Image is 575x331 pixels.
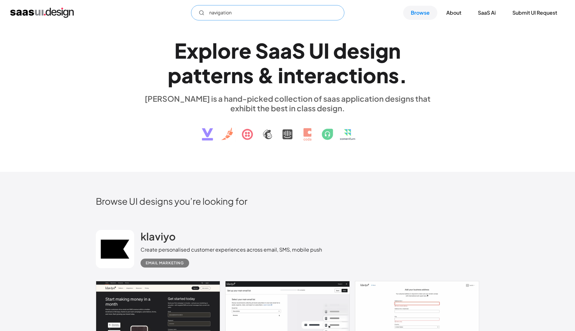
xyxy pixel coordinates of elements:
[223,63,231,87] div: r
[309,38,324,63] div: U
[239,38,251,63] div: e
[174,38,187,63] div: E
[96,195,479,207] h2: Browse UI designs you’re looking for
[324,38,329,63] div: I
[439,6,469,20] a: About
[255,38,268,63] div: S
[191,5,344,20] form: Email Form
[268,38,280,63] div: a
[231,63,243,87] div: n
[146,259,184,267] div: Email Marketing
[403,6,437,20] a: Browse
[168,63,181,87] div: p
[141,38,434,87] h1: Explore SaaS UI design patterns & interactions.
[317,63,325,87] div: r
[141,230,176,243] h2: klaviyo
[347,38,359,63] div: e
[181,63,193,87] div: a
[375,38,388,63] div: g
[257,63,274,87] div: &
[10,8,74,18] a: home
[191,5,344,20] input: Search UI designs you're looking for...
[191,113,384,146] img: text, icon, saas logo
[363,63,376,87] div: o
[370,38,375,63] div: i
[304,63,317,87] div: e
[388,38,401,63] div: n
[359,38,370,63] div: s
[333,38,347,63] div: d
[292,38,305,63] div: S
[141,246,322,254] div: Create personalised customer experiences across email, SMS, mobile push
[211,63,223,87] div: e
[388,63,399,87] div: s
[278,63,283,87] div: i
[470,6,503,20] a: SaaS Ai
[376,63,388,87] div: n
[198,38,212,63] div: p
[280,38,292,63] div: a
[283,63,295,87] div: n
[212,38,218,63] div: l
[187,38,198,63] div: x
[336,63,349,87] div: c
[399,63,407,87] div: .
[295,63,304,87] div: t
[218,38,231,63] div: o
[231,38,239,63] div: r
[349,63,357,87] div: t
[325,63,336,87] div: a
[141,94,434,113] div: [PERSON_NAME] is a hand-picked collection of saas application designs that exhibit the best in cl...
[202,63,211,87] div: t
[243,63,254,87] div: s
[505,6,565,20] a: Submit UI Request
[141,230,176,246] a: klaviyo
[193,63,202,87] div: t
[357,63,363,87] div: i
